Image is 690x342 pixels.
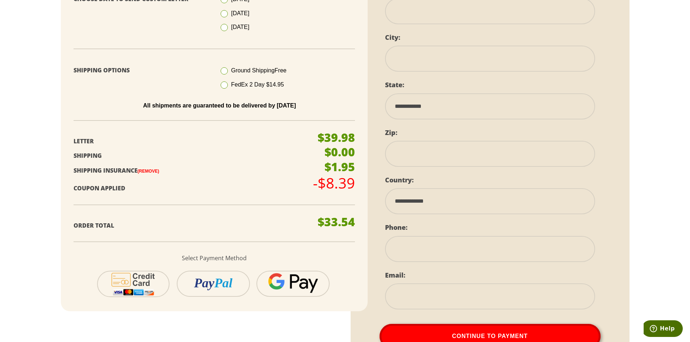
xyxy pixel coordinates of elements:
[74,220,306,231] p: Order Total
[74,165,306,176] p: Shipping Insurance
[74,136,306,147] p: Letter
[325,161,355,173] p: $1.95
[231,10,249,16] span: [DATE]
[74,253,355,263] p: Select Payment Method
[74,65,209,76] p: Shipping Options
[138,169,159,174] a: (Remove)
[313,176,355,190] p: -$8.39
[318,216,355,228] p: $33.54
[385,223,407,232] label: Phone:
[231,81,284,88] span: FedEx 2 Day $14.95
[74,151,306,161] p: Shipping
[74,183,306,194] p: Coupon Applied
[194,276,214,290] i: Pay
[275,67,287,73] span: Free
[385,80,404,89] label: State:
[268,273,318,294] img: googlepay.png
[79,102,360,109] p: All shipments are guaranteed to be delivered by [DATE]
[214,276,233,290] i: Pal
[385,33,400,42] label: City:
[177,271,250,297] button: PayPal
[107,271,160,296] img: cc-icon-2.svg
[385,128,397,137] label: Zip:
[385,271,405,279] label: Email:
[231,24,249,30] span: [DATE]
[318,132,355,143] p: $39.98
[325,146,355,158] p: $0.00
[231,67,287,73] span: Ground Shipping
[644,320,683,338] iframe: Opens a widget where you can find more information
[385,176,414,184] label: Country:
